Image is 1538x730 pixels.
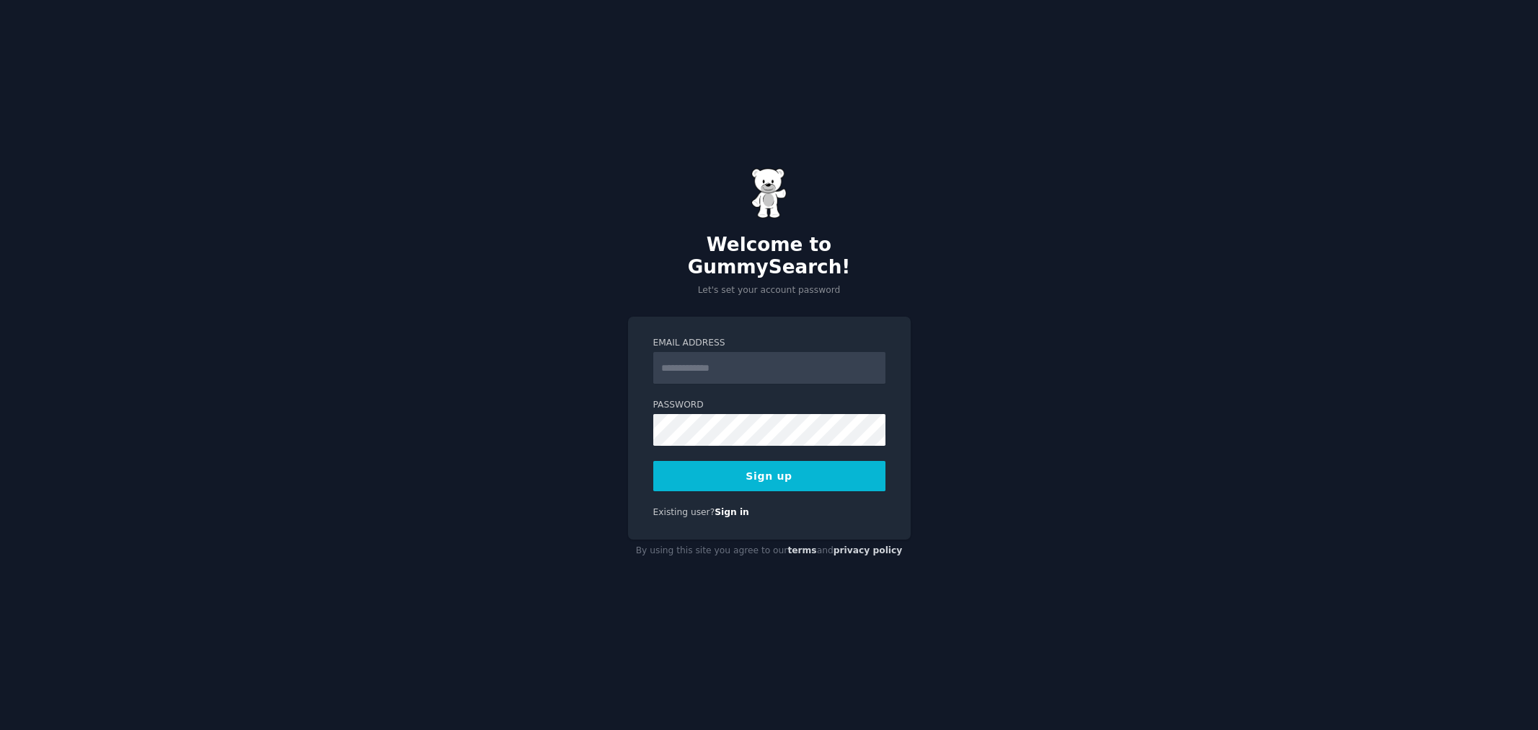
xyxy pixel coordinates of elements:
[751,168,787,219] img: Gummy Bear
[653,507,715,517] span: Existing user?
[653,337,885,350] label: Email Address
[653,399,885,412] label: Password
[787,545,816,555] a: terms
[834,545,903,555] a: privacy policy
[628,284,911,297] p: Let's set your account password
[715,507,749,517] a: Sign in
[628,234,911,279] h2: Welcome to GummySearch!
[628,540,911,563] div: By using this site you agree to our and
[653,461,885,491] button: Sign up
